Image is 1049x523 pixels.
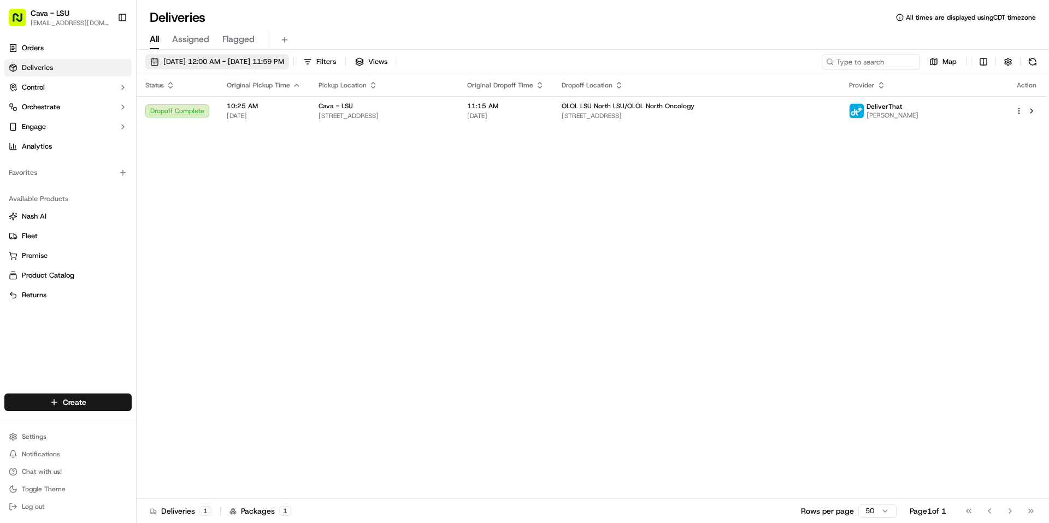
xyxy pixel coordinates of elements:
div: Past conversations [11,142,73,151]
button: Product Catalog [4,267,132,284]
button: Notifications [4,446,132,462]
div: Action [1015,81,1038,90]
a: Returns [9,290,127,300]
span: • [93,169,97,178]
div: Packages [229,506,291,516]
div: Favorites [4,164,132,181]
button: Promise [4,247,132,265]
span: 10:25 AM [227,102,301,110]
div: 📗 [11,245,20,254]
p: Welcome 👋 [11,44,199,61]
img: profile_deliverthat_partner.png [850,104,864,118]
button: [EMAIL_ADDRESS][DOMAIN_NAME] [31,19,109,27]
img: 8571987876998_91fb9ceb93ad5c398215_72.jpg [23,104,43,124]
button: Control [4,79,132,96]
span: Control [22,83,45,92]
button: Create [4,393,132,411]
button: Cava - LSU [31,8,69,19]
span: Assigned [172,33,209,46]
span: Filters [316,57,336,67]
button: Nash AI [4,208,132,225]
span: Fleet [22,231,38,241]
span: [STREET_ADDRESS] [319,111,450,120]
div: Start new chat [49,104,179,115]
a: Nash AI [9,211,127,221]
button: Map [924,54,962,69]
span: [DATE] 12:00 AM - [DATE] 11:59 PM [163,57,284,67]
a: 💻API Documentation [88,240,180,260]
span: Notifications [22,450,60,459]
div: 1 [199,506,211,516]
span: Orchestrate [22,102,60,112]
button: Refresh [1025,54,1040,69]
span: Nash AI [22,211,46,221]
a: Promise [9,251,127,261]
button: Engage [4,118,132,136]
span: Flagged [222,33,255,46]
div: Available Products [4,190,132,208]
span: Provider [849,81,875,90]
span: Wisdom [PERSON_NAME] [34,199,116,208]
span: Dropoff Location [562,81,612,90]
button: Toggle Theme [4,481,132,497]
span: Engage [22,122,46,132]
span: Settings [22,432,46,441]
div: 💻 [92,245,101,254]
span: Deliveries [22,63,53,73]
span: Original Pickup Time [227,81,290,90]
div: We're available if you need us! [49,115,150,124]
button: Log out [4,499,132,514]
span: DeliverThat [867,102,902,111]
button: [DATE] 12:00 AM - [DATE] 11:59 PM [145,54,289,69]
span: Original Dropoff Time [467,81,533,90]
button: Chat with us! [4,464,132,479]
span: • [119,199,122,208]
span: Toggle Theme [22,485,66,493]
input: Got a question? Start typing here... [28,70,197,82]
span: API Documentation [103,244,175,255]
a: Powered byPylon [77,271,132,279]
img: 1736555255976-a54dd68f-1ca7-489b-9aae-adbdc363a1c4 [11,104,31,124]
p: Rows per page [801,506,854,516]
span: Chat with us! [22,467,62,476]
span: [PERSON_NAME] [867,111,918,120]
input: Type to search [822,54,920,69]
a: Product Catalog [9,271,127,280]
button: Orchestrate [4,98,132,116]
a: Deliveries [4,59,132,77]
span: Views [368,57,387,67]
span: Cava - LSU [319,102,353,110]
h1: Deliveries [150,9,205,26]
img: Wisdom Oko [11,189,28,210]
a: Analytics [4,138,132,155]
button: Start new chat [186,108,199,121]
span: Product Catalog [22,271,74,280]
span: Knowledge Base [22,244,84,255]
a: Orders [4,39,132,57]
span: Promise [22,251,48,261]
button: See all [169,140,199,153]
span: Map [942,57,957,67]
span: Create [63,397,86,408]
span: Pylon [109,271,132,279]
span: [DATE] [99,169,121,178]
span: [DATE] [227,111,301,120]
span: All [150,33,159,46]
a: Fleet [9,231,127,241]
span: [DATE] [125,199,147,208]
div: 1 [279,506,291,516]
div: Page 1 of 1 [910,506,946,516]
span: Pickup Location [319,81,367,90]
span: Orders [22,43,44,53]
button: Fleet [4,227,132,245]
img: LSU Baton Rouge [11,159,28,177]
img: Nash [11,11,33,33]
button: Cava - LSU[EMAIL_ADDRESS][DOMAIN_NAME] [4,4,113,31]
div: Deliveries [150,506,211,516]
button: Filters [298,54,341,69]
span: All times are displayed using CDT timezone [906,13,1036,22]
span: [STREET_ADDRESS] [562,111,832,120]
span: 11:15 AM [467,102,544,110]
